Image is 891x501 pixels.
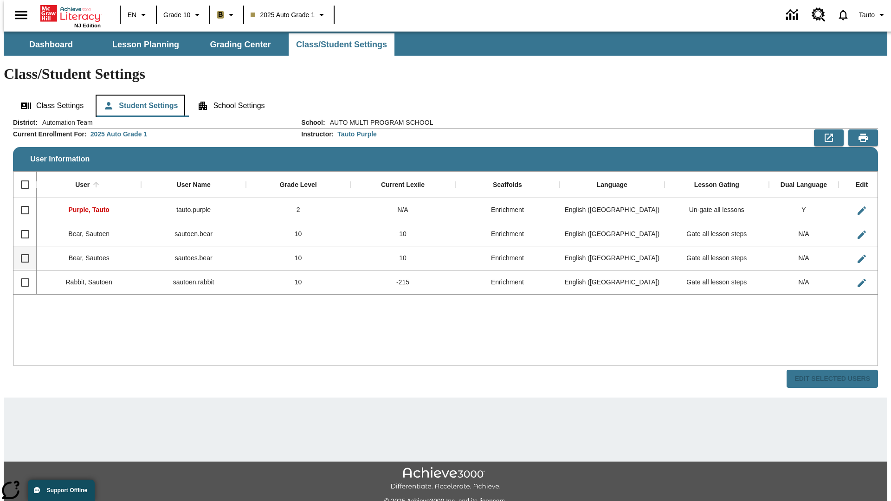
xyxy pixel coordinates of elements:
[852,250,871,268] button: Edit User
[665,246,769,270] div: Gate all lesson steps
[99,33,192,56] button: Lesson Planning
[28,480,95,501] button: Support Offline
[560,270,664,295] div: English (US)
[769,270,839,295] div: N/A
[855,6,891,23] button: Profile/Settings
[381,181,425,189] div: Current Lexile
[30,155,90,163] span: User Information
[806,2,831,27] a: Resource Center, Will open in new tab
[325,118,433,127] span: AUTO MULTI PROGRAM SCHOOL
[350,246,455,270] div: 10
[40,3,101,28] div: Home
[665,270,769,295] div: Gate all lesson steps
[112,39,179,50] span: Lesson Planning
[246,246,350,270] div: 10
[4,32,887,56] div: SubNavbar
[781,181,827,189] div: Dual Language
[560,246,664,270] div: English (US)
[13,95,878,117] div: Class/Student Settings
[852,225,871,244] button: Edit User
[493,181,522,189] div: Scaffolds
[128,10,136,20] span: EN
[7,1,35,29] button: Open side menu
[141,222,245,246] div: sautoen.bear
[848,129,878,146] button: Print Preview
[190,95,272,117] button: School Settings
[665,198,769,222] div: Un-gate all lessons
[246,198,350,222] div: 2
[279,181,316,189] div: Grade Level
[455,222,560,246] div: Enrichment
[296,39,387,50] span: Class/Student Settings
[852,274,871,292] button: Edit User
[13,130,87,138] h2: Current Enrollment For :
[47,487,87,494] span: Support Offline
[90,129,147,139] div: 2025 Auto Grade 1
[694,181,739,189] div: Lesson Gating
[194,33,287,56] button: Grading Center
[210,39,271,50] span: Grading Center
[859,10,875,20] span: Tauto
[337,129,377,139] div: Tauto Purple
[350,198,455,222] div: N/A
[218,9,223,20] span: B
[390,467,501,491] img: Achieve3000 Differentiate Accelerate Achieve
[814,129,844,146] button: Export to CSV
[560,222,664,246] div: English (US)
[13,119,38,127] h2: District :
[289,33,394,56] button: Class/Student Settings
[665,222,769,246] div: Gate all lesson steps
[160,6,207,23] button: Grade: Grade 10, Select a grade
[141,270,245,295] div: sautoen.rabbit
[246,270,350,295] div: 10
[831,3,855,27] a: Notifications
[4,33,395,56] div: SubNavbar
[455,246,560,270] div: Enrichment
[163,10,190,20] span: Grade 10
[213,6,240,23] button: Boost Class color is light brown. Change class color
[75,181,90,189] div: User
[38,118,93,127] span: Automation Team
[769,246,839,270] div: N/A
[781,2,806,28] a: Data Center
[301,130,334,138] h2: Instructor :
[141,198,245,222] div: tauto.purple
[123,6,153,23] button: Language: EN, Select a language
[66,278,112,286] span: Rabbit, Sautoen
[560,198,664,222] div: English (US)
[141,246,245,270] div: sautoes.bear
[251,10,315,20] span: 2025 Auto Grade 1
[40,4,101,23] a: Home
[177,181,211,189] div: User Name
[4,65,887,83] h1: Class/Student Settings
[350,270,455,295] div: -215
[69,206,110,213] span: Purple, Tauto
[5,33,97,56] button: Dashboard
[455,198,560,222] div: Enrichment
[246,222,350,246] div: 10
[13,95,91,117] button: Class Settings
[29,39,73,50] span: Dashboard
[856,181,868,189] div: Edit
[96,95,185,117] button: Student Settings
[350,222,455,246] div: 10
[13,118,878,388] div: User Information
[769,222,839,246] div: N/A
[68,230,110,238] span: Bear, Sautoen
[852,201,871,220] button: Edit User
[247,6,331,23] button: Class: 2025 Auto Grade 1, Select your class
[74,23,101,28] span: NJ Edition
[69,254,110,262] span: Bear, Sautoes
[455,270,560,295] div: Enrichment
[301,119,325,127] h2: School :
[597,181,627,189] div: Language
[769,198,839,222] div: Y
